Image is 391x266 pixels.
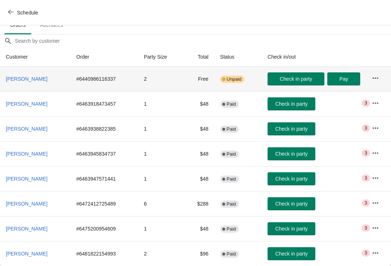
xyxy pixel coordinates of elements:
span: Pay [339,76,348,82]
td: 6 [138,191,184,216]
td: $48 [184,91,214,116]
span: Paid [227,126,236,132]
td: $48 [184,216,214,241]
span: Check in party [275,226,307,232]
th: Check in/out [262,47,366,67]
td: 1 [138,141,184,166]
td: $288 [184,191,214,216]
td: 2 [138,241,184,266]
button: Check in party [268,247,315,260]
button: Check in party [268,197,315,210]
td: 1 [138,216,184,241]
span: [PERSON_NAME] [6,76,47,82]
button: Check in party [268,172,315,185]
td: 1 [138,116,184,141]
span: Check in party [275,251,307,257]
td: $96 [184,241,214,266]
button: Check in party [268,122,315,135]
input: Search by customer [14,34,391,47]
td: # 6440986116337 [71,67,138,91]
span: 3 [365,250,367,256]
button: [PERSON_NAME] [3,97,50,110]
button: Check in party [268,97,315,110]
button: [PERSON_NAME] [3,72,50,85]
button: [PERSON_NAME] [3,247,50,260]
span: 3 [365,200,367,206]
td: # 6463918473457 [71,91,138,116]
th: Order [71,47,138,67]
span: 3 [365,100,367,106]
td: $48 [184,116,214,141]
span: [PERSON_NAME] [6,201,47,207]
button: [PERSON_NAME] [3,122,50,135]
td: # 6475200954609 [71,216,138,241]
td: 1 [138,91,184,116]
span: Paid [227,176,236,182]
td: # 6463945834737 [71,141,138,166]
span: [PERSON_NAME] [6,251,47,257]
button: Schedule [4,6,44,19]
span: 3 [365,150,367,156]
span: 3 [365,225,367,231]
button: [PERSON_NAME] [3,172,50,185]
td: 2 [138,67,184,91]
td: Free [184,67,214,91]
span: [PERSON_NAME] [6,226,47,232]
span: Unpaid [227,76,241,82]
span: [PERSON_NAME] [6,176,47,182]
span: [PERSON_NAME] [6,126,47,132]
span: [PERSON_NAME] [6,151,47,157]
span: Paid [227,201,236,207]
button: Check in party [268,72,324,85]
span: Paid [227,226,236,232]
span: 3 [365,125,367,131]
span: Check in party [275,126,307,132]
button: Check in party [268,222,315,235]
th: Party Size [138,47,184,67]
span: Check in party [280,76,312,82]
span: Schedule [17,10,38,16]
td: $48 [184,141,214,166]
th: Total [184,47,214,67]
button: [PERSON_NAME] [3,147,50,160]
span: 3 [365,175,367,181]
span: Check in party [275,151,307,157]
td: $48 [184,166,214,191]
button: Check in party [268,147,315,160]
td: 1 [138,166,184,191]
button: Pay [327,72,360,85]
button: [PERSON_NAME] [3,197,50,210]
td: # 6463947571441 [71,166,138,191]
td: # 6472412725489 [71,191,138,216]
span: Paid [227,101,236,107]
th: Status [214,47,262,67]
button: [PERSON_NAME] [3,222,50,235]
td: # 6463938822385 [71,116,138,141]
td: # 6481822154993 [71,241,138,266]
span: Check in party [275,201,307,207]
span: Check in party [275,176,307,182]
span: Check in party [275,101,307,107]
span: Paid [227,251,236,257]
span: Paid [227,151,236,157]
span: [PERSON_NAME] [6,101,47,107]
